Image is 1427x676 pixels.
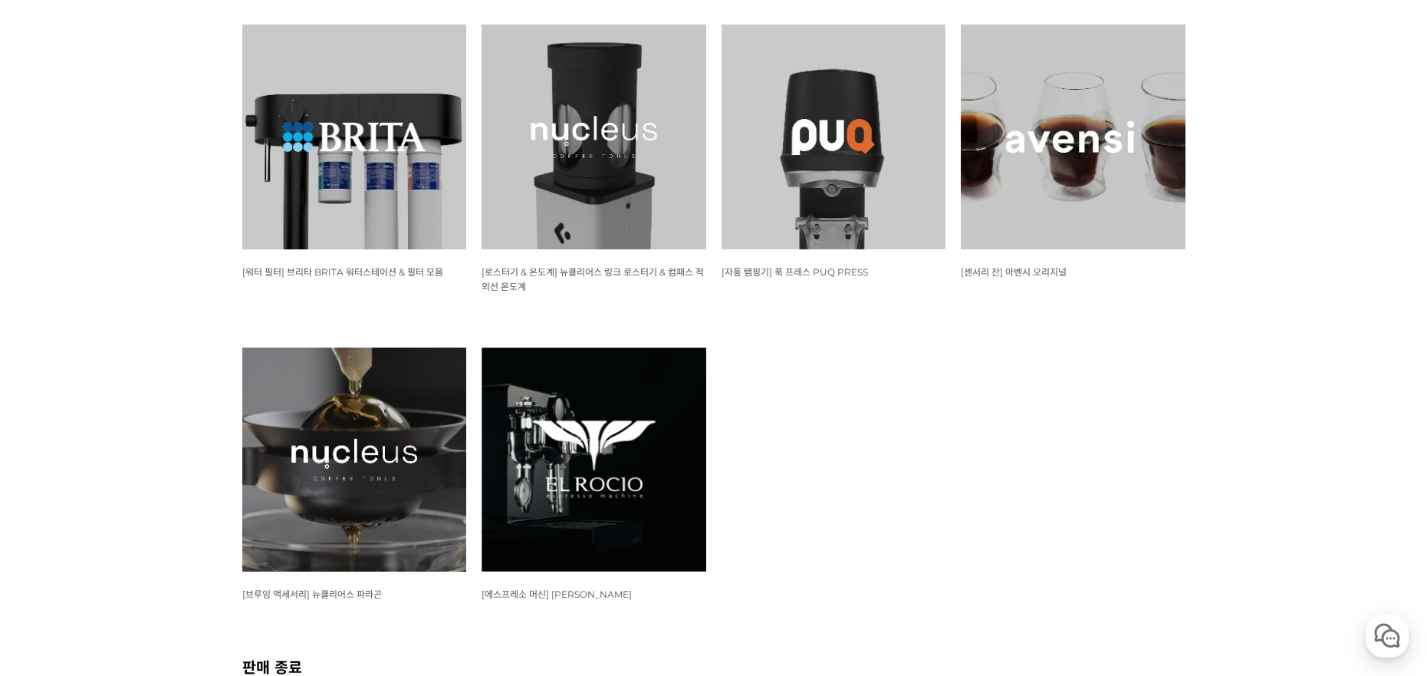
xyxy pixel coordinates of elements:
[5,486,101,525] a: 홈
[48,509,58,522] span: 홈
[242,588,382,600] a: [브루잉 액세서리] 뉴클리어스 파라곤
[482,265,704,292] a: [로스터기 & 온도계] 뉴클리어스 링크 로스터기 & 컴패스 적외선 온도계
[237,509,255,522] span: 설정
[242,25,467,249] img: 브리타 BRITA 워터스테이션 &amp; 필터 모음
[198,486,294,525] a: 설정
[482,348,706,572] img: 엘로치오 마누스S
[140,510,159,523] span: 대화
[101,486,198,525] a: 대화
[242,266,443,278] span: [워터 필터] 브리타 BRITA 워터스테이션 & 필터 모음
[722,266,868,278] span: [자동 탬핑기] 푹 프레스 PUQ PRESS
[242,265,443,278] a: [워터 필터] 브리타 BRITA 워터스테이션 & 필터 모음
[482,25,706,249] img: 뉴클리어스 링크 로스터기 &amp; 컴패스 적외선 온도계
[482,588,632,600] a: [에스프레소 머신] [PERSON_NAME]
[961,25,1185,249] img: 아벤시 잔 3종 세트
[961,266,1067,278] span: [센서리 잔] 아벤시 오리지널
[961,265,1067,278] a: [센서리 잔] 아벤시 오리지널
[722,25,946,249] img: 푹 프레스 PUQ PRESS
[482,266,704,292] span: [로스터기 & 온도계] 뉴클리어스 링크 로스터기 & 컴패스 적외선 온도계
[722,265,868,278] a: [자동 탬핑기] 푹 프레스 PUQ PRESS
[242,348,467,572] img: 뉴클리어스 파라곤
